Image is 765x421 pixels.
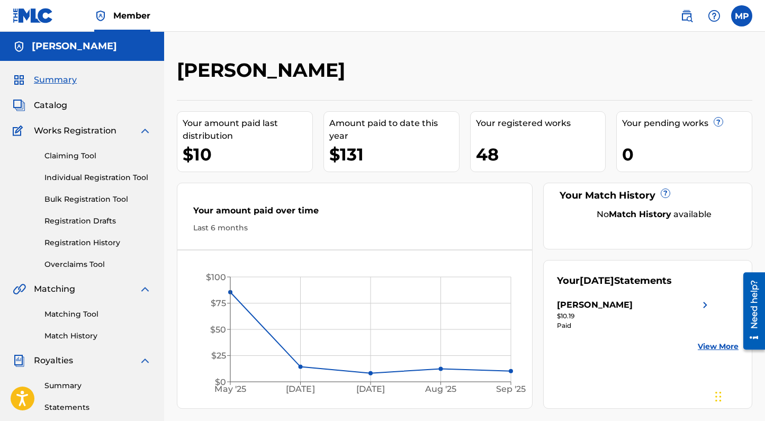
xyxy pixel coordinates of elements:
a: CatalogCatalog [13,99,67,112]
a: Match History [44,330,151,342]
span: Works Registration [34,124,116,137]
span: Royalties [34,354,73,367]
tspan: Aug '25 [425,384,456,394]
a: View More [698,341,739,352]
img: MLC Logo [13,8,53,23]
span: Matching [34,283,75,295]
div: No available [570,208,739,221]
strong: Match History [609,209,671,219]
div: $10.19 [557,311,712,321]
img: Accounts [13,40,25,53]
img: Royalties [13,354,25,367]
div: Your registered works [476,117,606,130]
div: 48 [476,142,606,166]
span: Member [113,10,150,22]
tspan: $50 [210,325,226,335]
div: Amount paid to date this year [329,117,459,142]
div: User Menu [731,5,752,26]
div: $131 [329,142,459,166]
div: Your Match History [557,189,739,203]
h2: [PERSON_NAME] [177,58,350,82]
img: Catalog [13,99,25,112]
tspan: [DATE] [286,384,314,394]
a: [PERSON_NAME]right chevron icon$10.19Paid [557,299,712,330]
div: Your amount paid over time [193,204,516,222]
div: Your amount paid last distribution [183,117,312,142]
a: Registration Drafts [44,216,151,227]
img: Matching [13,283,26,295]
tspan: $25 [211,351,226,361]
a: Public Search [676,5,697,26]
img: Summary [13,74,25,86]
span: Catalog [34,99,67,112]
span: Summary [34,74,77,86]
tspan: [DATE] [356,384,385,394]
div: Paid [557,321,712,330]
div: 0 [622,142,752,166]
img: help [708,10,721,22]
tspan: May '25 [214,384,246,394]
div: Your pending works [622,117,752,130]
tspan: $0 [215,377,226,387]
iframe: Chat Widget [712,370,765,421]
iframe: Resource Center [735,268,765,354]
h5: Madelyn Paquette [32,40,117,52]
img: expand [139,124,151,137]
img: expand [139,283,151,295]
div: Drag [715,381,722,413]
a: Summary [44,380,151,391]
a: Registration History [44,237,151,248]
a: Matching Tool [44,309,151,320]
div: Your Statements [557,274,672,288]
div: Last 6 months [193,222,516,234]
span: [DATE] [580,275,614,286]
div: Help [704,5,725,26]
span: ? [714,118,723,126]
img: Top Rightsholder [94,10,107,22]
tspan: Sep '25 [496,384,526,394]
div: $10 [183,142,312,166]
a: Claiming Tool [44,150,151,162]
img: expand [139,354,151,367]
a: Overclaims Tool [44,259,151,270]
a: Statements [44,402,151,413]
tspan: $75 [211,298,226,308]
a: Individual Registration Tool [44,172,151,183]
span: ? [661,189,670,198]
img: Works Registration [13,124,26,137]
img: right chevron icon [699,299,712,311]
a: Bulk Registration Tool [44,194,151,205]
a: SummarySummary [13,74,77,86]
img: search [680,10,693,22]
tspan: $100 [206,272,226,282]
div: [PERSON_NAME] [557,299,633,311]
